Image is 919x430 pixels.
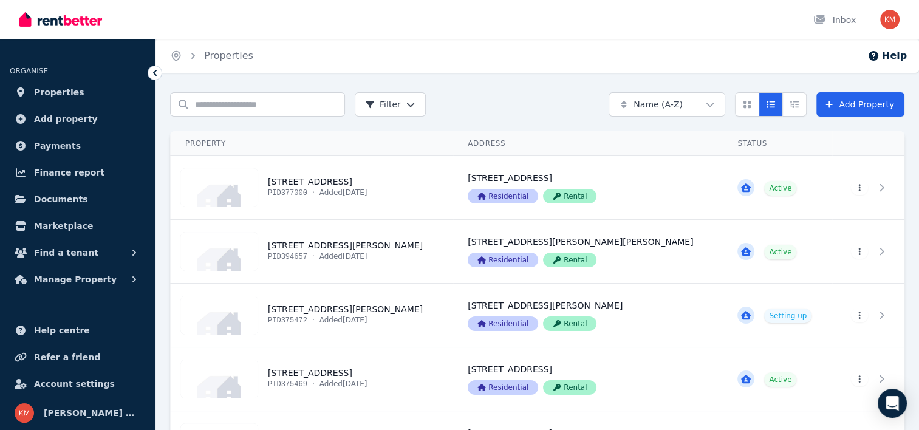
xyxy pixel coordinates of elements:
[851,180,868,195] button: More options
[10,134,145,158] a: Payments
[365,98,401,111] span: Filter
[171,156,453,219] a: View details for 1/29 Bunowen St, Ferny Grove
[10,318,145,343] a: Help centre
[723,347,832,411] a: View details for 7/72 Wellington St, Mackay
[34,85,84,100] span: Properties
[34,219,93,233] span: Marketplace
[34,112,98,126] span: Add property
[453,220,723,283] a: View details for 5 Phelps Cct, Kirkwood
[34,350,100,364] span: Refer a friend
[10,160,145,185] a: Finance report
[10,187,145,211] a: Documents
[832,220,904,283] a: View details for 5 Phelps Cct, Kirkwood
[813,14,856,26] div: Inbox
[851,244,868,259] button: More options
[735,92,759,117] button: Card view
[759,92,783,117] button: Compact list view
[34,245,98,260] span: Find a tenant
[19,10,102,29] img: RentBetter
[723,156,832,219] a: View details for 1/29 Bunowen St, Ferny Grove
[832,284,904,347] a: View details for 7/13 Albert St, Cranbrook
[723,131,832,156] th: Status
[10,241,145,265] button: Find a tenant
[878,389,907,418] div: Open Intercom Messenger
[204,50,253,61] a: Properties
[10,372,145,396] a: Account settings
[453,347,723,411] a: View details for 7/72 Wellington St, Mackay
[34,192,88,206] span: Documents
[171,284,453,347] a: View details for 7/13 Albert St, Cranbrook
[851,308,868,322] button: More options
[34,272,117,287] span: Manage Property
[171,131,454,156] th: Property
[15,403,34,423] img: Karen & Michael Greenfield
[867,49,907,63] button: Help
[10,67,48,75] span: ORGANISE
[723,220,832,283] a: View details for 5 Phelps Cct, Kirkwood
[634,98,683,111] span: Name (A-Z)
[453,156,723,219] a: View details for 1/29 Bunowen St, Ferny Grove
[10,214,145,238] a: Marketplace
[453,284,723,347] a: View details for 7/13 Albert St, Cranbrook
[851,372,868,386] button: More options
[453,131,723,156] th: Address
[171,347,453,411] a: View details for 7/72 Wellington St, Mackay
[609,92,725,117] button: Name (A-Z)
[782,92,807,117] button: Expanded list view
[735,92,807,117] div: View options
[832,156,904,219] a: View details for 1/29 Bunowen St, Ferny Grove
[34,165,104,180] span: Finance report
[155,39,268,73] nav: Breadcrumb
[44,406,140,420] span: [PERSON_NAME] & [PERSON_NAME]
[10,80,145,104] a: Properties
[832,347,904,411] a: View details for 7/72 Wellington St, Mackay
[816,92,904,117] a: Add Property
[34,323,90,338] span: Help centre
[723,284,832,347] a: View details for 7/13 Albert St, Cranbrook
[10,345,145,369] a: Refer a friend
[171,220,453,283] a: View details for 5 Phelps Cct, Kirkwood
[355,92,426,117] button: Filter
[10,107,145,131] a: Add property
[34,377,115,391] span: Account settings
[34,138,81,153] span: Payments
[880,10,900,29] img: Karen & Michael Greenfield
[10,267,145,292] button: Manage Property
